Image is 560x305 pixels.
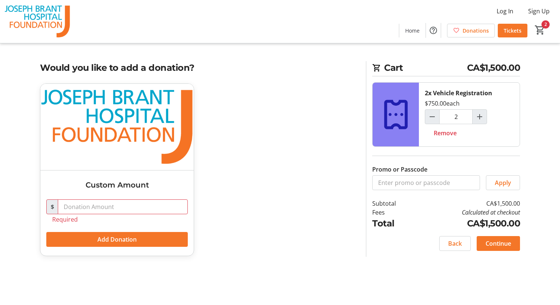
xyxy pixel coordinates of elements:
button: Help [426,23,441,38]
span: Log In [497,7,513,16]
img: The Joseph Brant Hospital Foundation's Logo [4,3,70,40]
img: Custom Amount [40,84,194,170]
button: Continue [477,236,520,251]
input: Donation Amount [58,199,188,214]
span: Apply [495,178,511,187]
label: Promo or Passcode [372,165,427,174]
span: Donations [463,27,489,34]
h3: Custom Amount [46,179,188,190]
button: Back [439,236,471,251]
span: Home [405,27,420,34]
span: $ [46,199,58,214]
span: Back [448,239,462,248]
h2: Would you like to add a donation? [40,61,357,74]
td: Fees [372,208,415,217]
a: Tickets [498,24,527,37]
td: Subtotal [372,199,415,208]
button: Cart [533,23,547,37]
span: Sign Up [528,7,550,16]
td: CA$1,500.00 [415,217,520,230]
button: Add Donation [46,232,188,247]
button: Apply [486,175,520,190]
input: Enter promo or passcode [372,175,480,190]
span: Remove [434,129,457,137]
button: Log In [491,5,519,17]
button: Increment by one [473,110,487,124]
td: Calculated at checkout [415,208,520,217]
input: Vehicle Registration Quantity [439,109,473,124]
span: Add Donation [97,235,137,244]
h2: Cart [372,61,520,76]
a: Donations [447,24,495,37]
button: Sign Up [522,5,556,17]
button: Remove [425,126,466,140]
span: Tickets [504,27,521,34]
td: CA$1,500.00 [415,199,520,208]
span: CA$1,500.00 [467,61,520,74]
div: 2x Vehicle Registration [425,89,492,97]
a: Home [399,24,426,37]
span: Continue [486,239,511,248]
tr-error: Required [52,216,182,223]
button: Decrement by one [425,110,439,124]
div: $750.00 each [425,99,460,108]
td: Total [372,217,415,230]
